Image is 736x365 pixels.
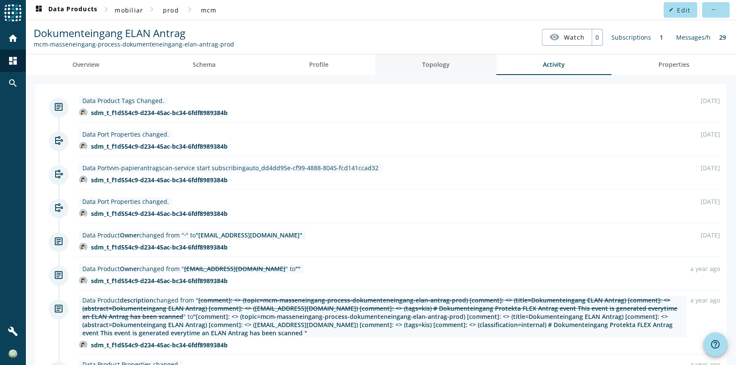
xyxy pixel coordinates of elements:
span: Edit [677,6,690,14]
div: Data Product changed from " " to [82,265,301,273]
button: mobiliar [111,2,147,18]
div: sdm_t_f1d554c9-d234-45ac-bc34-6fdf8989384b [91,109,228,117]
mat-icon: dashboard [34,5,44,15]
mat-icon: more_horiz [711,7,715,12]
span: vvn-papierantragscan-service start subscribing [109,164,246,172]
span: "[comment]: <> (topic=mcm-masseneingang-process-dokumenteneingang-elan-antrag-prod) [comment]: <>... [82,312,673,337]
button: Watch [542,29,592,45]
span: description [120,296,153,304]
img: avatar [79,276,88,285]
img: avatar [79,108,88,117]
img: c5efd522b9e2345ba31424202ff1fd10 [9,349,17,358]
mat-icon: home [8,33,18,44]
span: prod [163,6,179,14]
span: Data Products [34,5,97,15]
img: avatar [79,209,88,218]
span: Owner [120,231,139,239]
button: mcm [195,2,222,18]
span: "[EMAIL_ADDRESS][DOMAIN_NAME]" [196,231,302,239]
span: Watch [564,30,585,45]
div: Data Product changed from " " to [82,296,683,337]
div: 1 [655,29,667,46]
img: avatar [79,340,88,349]
div: [DATE] [701,231,720,239]
span: [comment]: <> (topic=mcm-masseneingang-process-dokumenteneingang-elan-antrag-prod) [comment]: <> ... [82,296,677,321]
img: avatar [79,243,88,251]
img: avatar [79,175,88,184]
div: Messages/h [672,29,715,46]
div: sdm_t_f1d554c9-d234-45ac-bc34-6fdf8989384b [91,176,228,184]
mat-icon: visibility [549,32,560,42]
div: Data Port Properties changed. [82,130,169,138]
mat-icon: dashboard [8,56,18,66]
img: avatar [79,142,88,150]
span: "" [295,265,301,273]
div: Subscriptions [607,29,655,46]
mat-icon: chevron_right [185,4,195,15]
mat-icon: help_outline [710,339,720,349]
mat-icon: chevron_right [101,4,111,15]
span: Dokumenteingang ELAN Antrag [34,26,185,40]
div: a year ago [690,265,720,273]
div: [DATE] [701,164,720,172]
button: prod [157,2,185,18]
div: a year ago [690,296,720,304]
span: Activity [543,62,565,68]
div: Data Product changed from " " to [82,231,302,239]
div: [DATE] [701,130,720,138]
div: Data Port auto_dd4dd95e-cf99-4888-8045-fcd141ccad32 [82,164,379,172]
mat-icon: build [8,326,18,337]
div: sdm_t_f1d554c9-d234-45ac-bc34-6fdf8989384b [91,209,228,218]
div: Data Port Properties changed. [82,197,169,206]
div: [DATE] [701,197,720,206]
span: [EMAIL_ADDRESS][DOMAIN_NAME] [184,265,285,273]
button: Edit [664,2,697,18]
span: mcm [201,6,217,14]
span: Overview [72,62,99,68]
div: [DATE] [701,97,720,105]
mat-icon: edit [669,7,673,12]
span: Topology [422,62,449,68]
span: Schema [193,62,216,68]
div: sdm_t_f1d554c9-d234-45ac-bc34-6fdf8989384b [91,243,228,251]
div: sdm_t_f1d554c9-d234-45ac-bc34-6fdf8989384b [91,142,228,150]
button: Data Products [30,2,101,18]
img: spoud-logo.svg [4,4,22,22]
span: Properties [658,62,689,68]
div: Kafka Topic: mcm-masseneingang-process-dokumenteneingang-elan-antrag-prod [34,40,234,48]
span: Owner [120,265,139,273]
div: sdm_t_f1d554c9-d234-45ac-bc34-6fdf8989384b [91,341,228,349]
div: Data Product Tags Changed. [82,97,164,105]
div: sdm_t_f1d554c9-d234-45ac-bc34-6fdf8989384b [91,277,228,285]
mat-icon: search [8,78,18,88]
div: 29 [715,29,730,46]
div: 0 [592,29,602,45]
span: Profile [309,62,329,68]
span: mobiliar [115,6,143,14]
mat-icon: chevron_right [147,4,157,15]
